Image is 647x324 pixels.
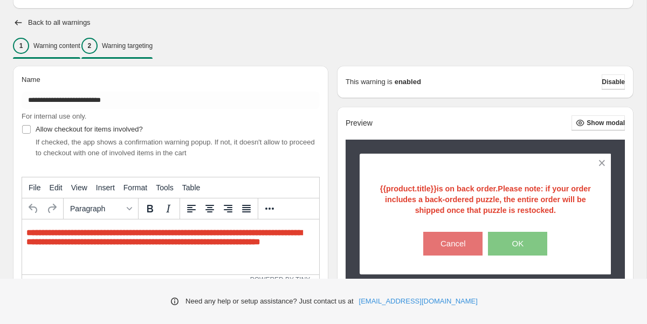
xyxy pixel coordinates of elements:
[310,275,319,284] div: Resize
[237,199,256,218] button: Justify
[182,183,200,192] span: Table
[159,199,177,218] button: Italic
[13,38,29,54] div: 1
[380,184,437,193] strong: {{product.title}}
[81,38,98,54] div: 2
[219,199,237,218] button: Align right
[141,199,159,218] button: Bold
[36,138,315,157] span: If checked, the app shows a confirmation warning popup. If not, it doesn't allow to proceed to ch...
[123,183,147,192] span: Format
[71,183,87,192] span: View
[385,184,591,215] strong: Please note: if your order includes a back-ordered puzzle, the entire order will be shipped once ...
[201,199,219,218] button: Align center
[423,232,483,256] button: Cancel
[395,77,421,87] strong: enabled
[36,125,143,133] span: Allow checkout for items involved?
[346,77,393,87] p: This warning is
[66,199,136,218] button: Formats
[50,183,63,192] span: Edit
[437,184,498,193] span: is on back order.
[24,199,43,218] button: Undo
[13,35,80,57] button: 1Warning content
[22,219,319,274] iframe: Rich Text Area
[29,183,41,192] span: File
[346,119,373,128] h2: Preview
[102,42,153,50] p: Warning targeting
[488,232,547,256] button: OK
[250,276,311,284] a: Powered by Tiny
[33,42,80,50] p: Warning content
[81,35,153,57] button: 2Warning targeting
[22,75,40,84] span: Name
[96,183,115,192] span: Insert
[70,204,123,213] span: Paragraph
[260,199,279,218] button: More...
[602,78,625,86] span: Disable
[28,18,91,27] h2: Back to all warnings
[587,119,625,127] span: Show modal
[22,112,86,120] span: For internal use only.
[359,296,478,307] a: [EMAIL_ADDRESS][DOMAIN_NAME]
[43,199,61,218] button: Redo
[572,115,625,130] button: Show modal
[602,74,625,89] button: Disable
[182,199,201,218] button: Align left
[156,183,174,192] span: Tools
